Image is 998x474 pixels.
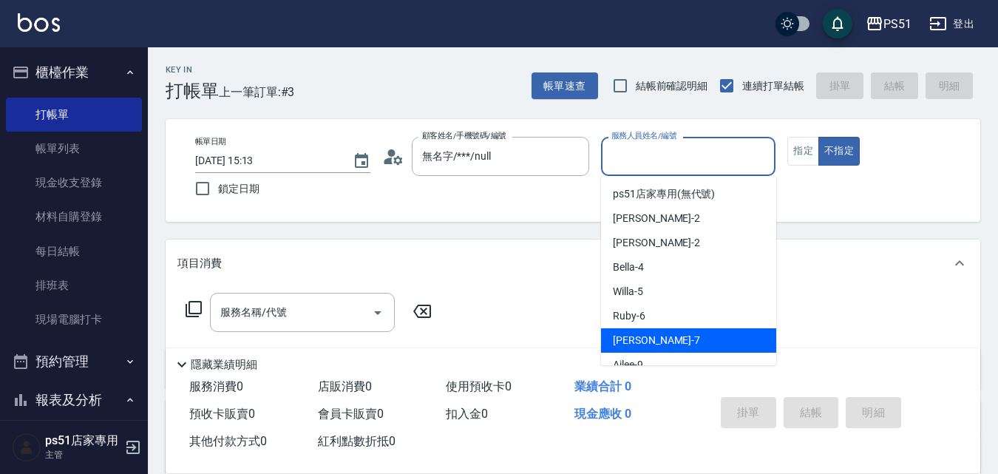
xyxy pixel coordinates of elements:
span: 店販消費 0 [318,379,372,393]
span: 會員卡販賣 0 [318,407,384,421]
a: 每日結帳 [6,234,142,268]
div: PS51 [883,15,912,33]
button: 登出 [923,10,980,38]
label: 顧客姓名/手機號碼/編號 [422,130,506,141]
label: 服務人員姓名/編號 [611,130,676,141]
a: 排班表 [6,268,142,302]
span: 結帳前確認明細 [636,78,708,94]
p: 隱藏業績明細 [191,357,257,373]
span: 鎖定日期 [218,181,259,197]
button: Choose date, selected date is 2025-09-23 [344,143,379,179]
p: 主管 [45,448,120,461]
label: 帳單日期 [195,136,226,147]
span: Willa -5 [613,284,643,299]
button: 櫃檯作業 [6,53,142,92]
span: [PERSON_NAME] -2 [613,211,700,226]
h2: Key In [166,65,219,75]
span: 連續打單結帳 [742,78,804,94]
button: 不指定 [818,137,860,166]
span: Ruby -6 [613,308,645,324]
span: 現金應收 0 [574,407,631,421]
img: Logo [18,13,60,32]
img: Person [12,433,41,462]
span: Bella -4 [613,260,644,275]
span: 使用預收卡 0 [446,379,512,393]
span: [PERSON_NAME] -7 [613,333,700,348]
button: Open [366,301,390,325]
span: 服務消費 0 [189,379,243,393]
span: 紅利點數折抵 0 [318,434,396,448]
span: 扣入金 0 [446,407,488,421]
button: 報表及分析 [6,381,142,419]
button: save [823,9,852,38]
p: 項目消費 [177,256,222,271]
a: 帳單列表 [6,132,142,166]
a: 打帳單 [6,98,142,132]
span: 業績合計 0 [574,379,631,393]
a: 現金收支登錄 [6,166,142,200]
span: 預收卡販賣 0 [189,407,255,421]
span: [PERSON_NAME] -2 [613,235,700,251]
span: Ailee -9 [613,357,643,373]
button: 帳單速查 [532,72,598,100]
h5: ps51店家專用 [45,433,120,448]
div: 項目消費 [166,240,980,287]
span: 上一筆訂單:#3 [219,83,295,101]
span: 其他付款方式 0 [189,434,267,448]
span: ps51店家專用 (無代號) [613,186,715,202]
a: 現場電腦打卡 [6,302,142,336]
h3: 打帳單 [166,81,219,101]
input: YYYY/MM/DD hh:mm [195,149,338,173]
a: 材料自購登錄 [6,200,142,234]
button: PS51 [860,9,917,39]
button: 指定 [787,137,819,166]
button: 預約管理 [6,342,142,381]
